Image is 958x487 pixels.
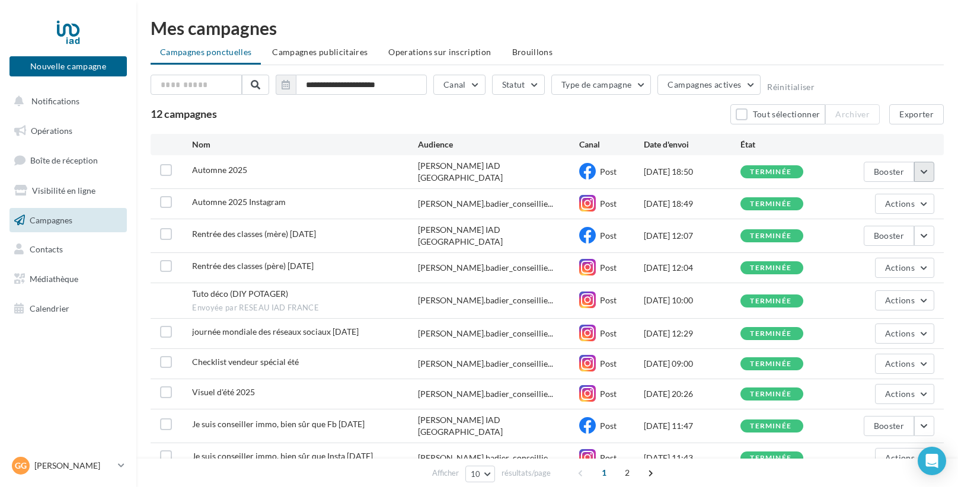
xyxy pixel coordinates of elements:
span: 2 [618,463,637,482]
div: terminée [750,390,791,398]
span: Post [600,421,617,431]
button: Booster [864,416,914,436]
span: Automne 2025 [192,165,247,175]
span: Opérations [31,126,72,136]
span: [PERSON_NAME].badier_conseillie... [418,262,553,274]
a: Médiathèque [7,267,129,291]
span: Contacts [30,244,63,254]
span: Actions [885,358,915,369]
span: 12 campagnes [151,107,217,120]
div: terminée [750,360,791,368]
p: [PERSON_NAME] [34,460,113,472]
div: [DATE] 12:07 [644,230,740,242]
span: Rentrée des classes (père) Sept 2025 [192,261,314,271]
div: [DATE] 12:29 [644,328,740,339]
div: Open Intercom Messenger [918,447,946,475]
span: Post [600,358,617,369]
span: Tuto déco (DIY POTAGER) [192,289,288,299]
a: Calendrier [7,296,129,321]
span: Gg [15,460,27,472]
span: Campagnes actives [668,79,741,89]
button: Archiver [825,104,880,124]
span: Post [600,389,617,399]
div: terminée [750,297,791,305]
div: [PERSON_NAME] IAD [GEOGRAPHIC_DATA] [418,224,579,248]
a: Opérations [7,118,129,143]
span: Notifications [31,96,79,106]
span: Post [600,262,617,273]
button: Actions [875,290,934,310]
span: Operations sur inscription [388,47,491,57]
span: 1 [595,463,614,482]
span: Automne 2025 Instagram [192,197,286,207]
button: Actions [875,323,934,344]
button: Actions [875,194,934,214]
div: [DATE] 18:50 [644,166,740,178]
span: Afficher [432,467,459,479]
button: Réinitialiser [767,82,815,92]
button: Actions [875,448,934,468]
span: Post [600,198,617,209]
div: Canal [579,139,644,150]
button: Type de campagne [551,75,652,95]
div: [DATE] 12:04 [644,262,740,274]
span: Actions [885,262,915,273]
div: [PERSON_NAME] IAD [GEOGRAPHIC_DATA] [418,414,579,438]
div: terminée [750,422,791,430]
span: Brouillons [512,47,553,57]
button: Campagnes actives [657,75,761,95]
span: Actions [885,295,915,305]
span: Calendrier [30,303,69,313]
span: Campagnes publicitaires [272,47,368,57]
div: terminée [750,454,791,462]
div: terminée [750,168,791,176]
a: Contacts [7,237,129,262]
span: Checklist vendeur spécial été [192,357,299,367]
div: Nom [192,139,418,150]
div: État [740,139,837,150]
button: Exporter [889,104,944,124]
button: Canal [433,75,486,95]
span: Rentrée des classes (mère) Septembre 2025 [192,229,316,239]
span: [PERSON_NAME].badier_conseillie... [418,388,553,400]
span: Actions [885,389,915,399]
span: [PERSON_NAME].badier_conseillie... [418,358,553,370]
span: Post [600,166,617,177]
div: terminée [750,264,791,272]
div: Date d'envoi [644,139,740,150]
span: résultats/page [502,467,551,479]
button: Actions [875,354,934,374]
div: [DATE] 20:26 [644,388,740,400]
button: Statut [492,75,545,95]
button: Tout sélectionner [730,104,825,124]
div: [DATE] 18:49 [644,198,740,210]
span: [PERSON_NAME].badier_conseillie... [418,328,553,339]
span: Actions [885,453,915,463]
div: terminée [750,330,791,338]
span: Envoyée par RESEAU IAD FRANCE [192,303,418,313]
span: Je suis conseiller immo, bien sûr que Fb 22 Juin 2025 [192,419,365,429]
span: Boîte de réception [30,155,98,165]
a: Gg [PERSON_NAME] [9,454,127,477]
button: 10 [465,466,496,482]
button: Booster [864,226,914,246]
span: Actions [885,198,915,209]
span: Post [600,453,617,463]
span: Visuel d'été 2025 [192,387,255,397]
a: Boîte de réception [7,148,129,173]
span: Actions [885,328,915,338]
div: [PERSON_NAME] IAD [GEOGRAPHIC_DATA] [418,160,579,184]
div: [DATE] 11:47 [644,420,740,432]
span: 10 [471,469,481,479]
div: [DATE] 11:43 [644,452,740,464]
div: [DATE] 09:00 [644,358,740,370]
span: Je suis conseiller immo, bien sûr que Insta 22 Juin 2025 [192,451,373,461]
span: [PERSON_NAME].badier_conseillie... [418,198,553,210]
span: journée mondiale des réseaux sociaux 28 Juin 2025 [192,326,359,337]
button: Actions [875,258,934,278]
div: [DATE] 10:00 [644,294,740,306]
div: terminée [750,200,791,208]
div: Audience [418,139,579,150]
span: Médiathèque [30,274,78,284]
a: Visibilité en ligne [7,178,129,203]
